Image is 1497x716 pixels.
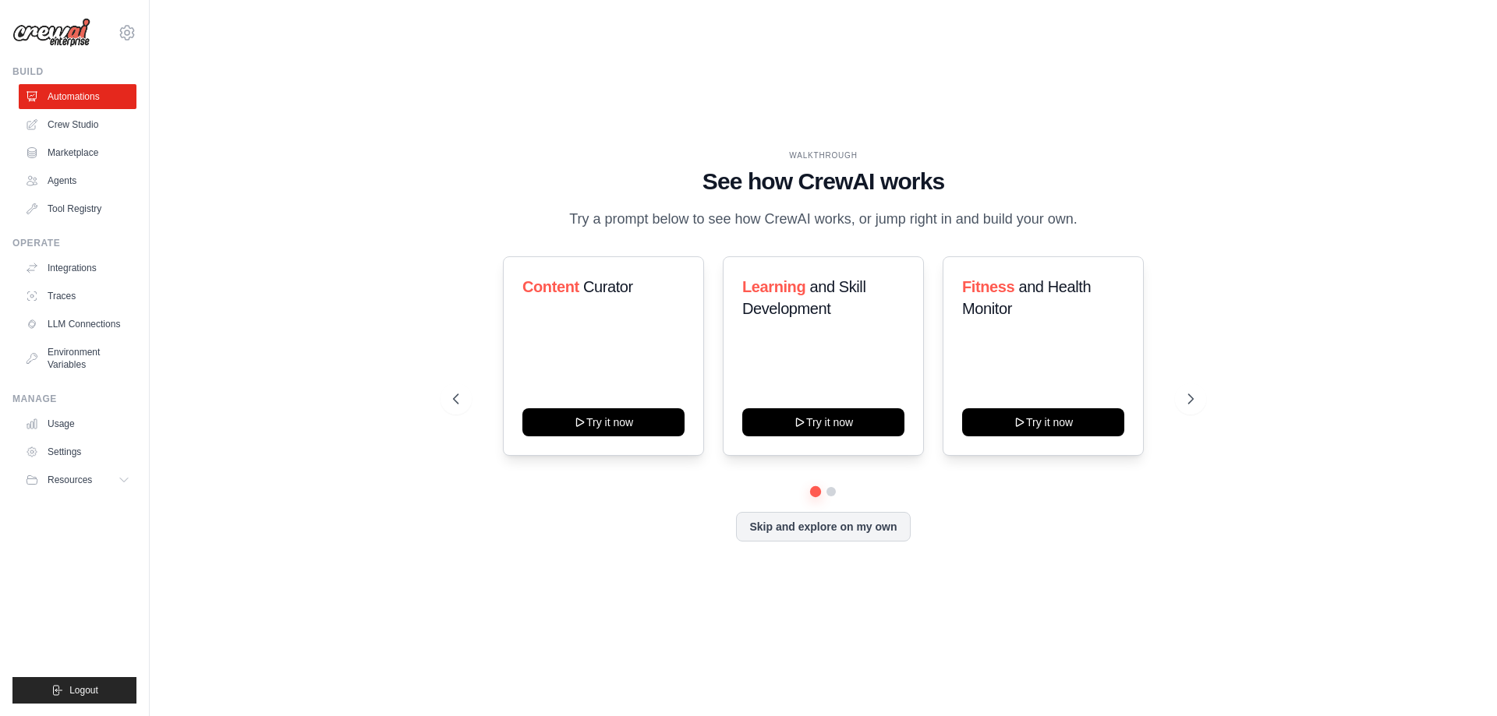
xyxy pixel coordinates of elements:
button: Try it now [742,408,904,436]
button: Try it now [522,408,685,436]
a: LLM Connections [19,312,136,337]
a: Environment Variables [19,340,136,377]
span: Resources [48,474,92,486]
a: Automations [19,84,136,109]
a: Marketplace [19,140,136,165]
p: Try a prompt below to see how CrewAI works, or jump right in and build your own. [561,208,1085,231]
a: Settings [19,439,136,464]
span: Content [522,278,579,295]
div: Manage [12,393,136,405]
div: Operate [12,237,136,249]
div: WALKTHROUGH [453,150,1194,161]
button: Logout [12,677,136,704]
span: Curator [583,278,633,295]
div: Build [12,65,136,78]
img: Logo [12,18,90,48]
a: Traces [19,284,136,309]
a: Usage [19,411,136,436]
a: Crew Studio [19,112,136,137]
span: and Skill Development [742,278,865,317]
span: Fitness [962,278,1014,295]
button: Try it now [962,408,1124,436]
a: Agents [19,168,136,193]
button: Resources [19,467,136,492]
a: Tool Registry [19,196,136,221]
button: Skip and explore on my own [736,512,910,541]
h1: See how CrewAI works [453,168,1194,196]
span: Logout [69,684,98,697]
span: and Health Monitor [962,278,1091,317]
span: Learning [742,278,805,295]
a: Integrations [19,256,136,280]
